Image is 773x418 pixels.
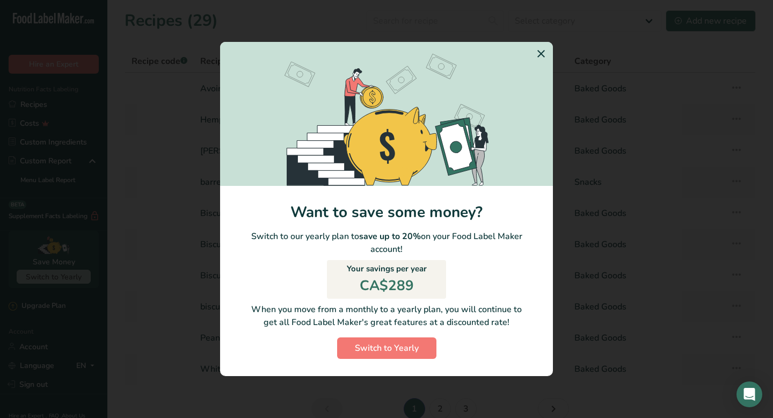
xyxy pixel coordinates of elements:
span: Switch to Yearly [355,342,419,355]
p: Your savings per year [347,263,427,275]
p: Switch to our yearly plan to on your Food Label Maker account! [220,230,553,256]
b: save up to 20% [359,230,421,242]
button: Switch to Yearly [337,337,436,359]
h1: Want to save some money? [220,203,553,221]
div: Open Intercom Messenger [736,381,762,407]
p: When you move from a monthly to a yearly plan, you will continue to get all Food Label Maker's gr... [229,303,544,329]
p: CA$289 [360,275,414,296]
